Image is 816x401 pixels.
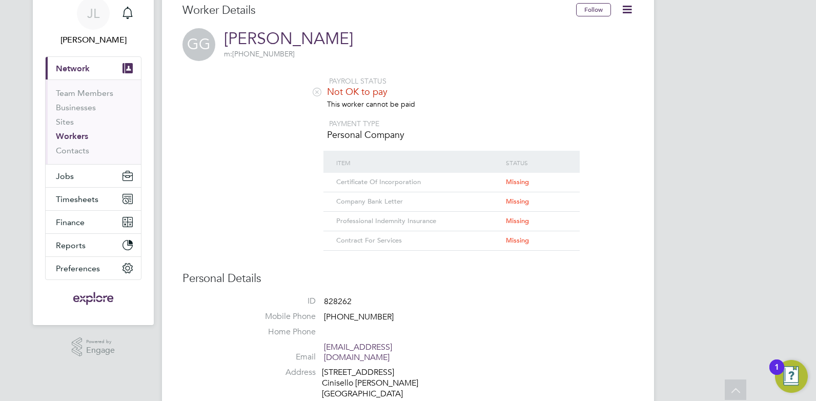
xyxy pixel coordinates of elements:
a: [PERSON_NAME] [224,29,353,49]
a: Contacts [56,146,89,155]
label: Email [244,352,316,363]
span: m: [224,49,232,58]
span: Juan Londono [45,34,141,46]
button: Follow [576,3,611,16]
div: Professional Indemnity Insurance [334,212,503,231]
div: Company Bank Letter [334,192,503,211]
span: Finance [56,217,85,227]
span: Missing [506,216,529,225]
span: Engage [86,346,115,355]
a: Sites [56,117,74,127]
div: Certificate Of Incorporation [334,173,503,192]
a: Team Members [56,88,113,98]
span: GG [182,28,215,61]
span: Missing [506,177,529,186]
div: 1 [774,367,779,380]
span: This worker cannot be paid [327,99,415,109]
button: Jobs [46,165,141,187]
span: Jobs [56,171,74,181]
span: [PHONE_NUMBER] [224,49,295,58]
button: Finance [46,211,141,233]
li: Personal Company [244,129,634,141]
span: Network [56,64,90,73]
button: Preferences [46,257,141,279]
span: JL [87,7,99,20]
span: Preferences [56,264,100,273]
label: ID [244,296,316,307]
button: Open Resource Center, 1 new notification [775,360,808,393]
h3: Personal Details [182,271,634,286]
div: Item [334,151,503,174]
a: Powered byEngage [72,337,115,357]
div: Status [503,151,569,174]
div: Network [46,79,141,164]
span: PAYROLL STATUS [329,76,386,86]
h3: Worker Details [182,3,576,18]
a: Businesses [56,103,96,112]
button: Network [46,57,141,79]
img: exploregroup-logo-retina.png [72,290,115,307]
span: Timesheets [56,194,98,204]
label: Mobile Phone [244,311,316,322]
span: 828262 [324,296,352,307]
button: Timesheets [46,188,141,210]
span: Powered by [86,337,115,346]
div: Contract For Services [334,231,503,250]
a: [EMAIL_ADDRESS][DOMAIN_NAME] [324,342,392,363]
span: [PHONE_NUMBER] [324,312,394,322]
label: Address [244,367,316,378]
label: Home Phone [244,327,316,337]
span: Missing [506,197,529,206]
span: Not OK to pay [327,86,387,97]
a: Workers [56,131,88,141]
span: Reports [56,240,86,250]
a: Go to home page [45,290,141,307]
span: PAYMENT TYPE [329,119,379,128]
button: Reports [46,234,141,256]
span: Missing [506,236,529,245]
